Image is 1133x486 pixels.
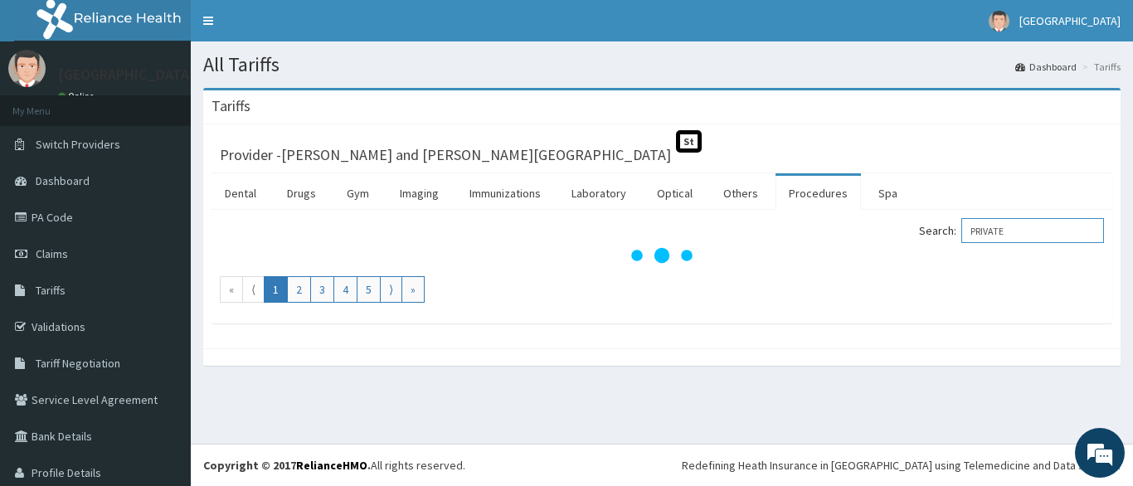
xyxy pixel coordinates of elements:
label: Search: [919,218,1104,243]
strong: Copyright © 2017 . [203,458,371,473]
a: Go to page number 3 [310,276,334,303]
span: Claims [36,246,68,261]
a: Go to page number 5 [357,276,381,303]
a: Laboratory [558,176,639,211]
img: d_794563401_company_1708531726252_794563401 [31,83,67,124]
img: User Image [989,11,1009,32]
svg: audio-loading [629,222,695,289]
p: [GEOGRAPHIC_DATA] [58,67,195,82]
a: Spa [865,176,911,211]
a: Drugs [274,176,329,211]
a: Procedures [776,176,861,211]
a: Gym [333,176,382,211]
textarea: Type your message and hit 'Enter' [8,316,316,374]
a: Dental [212,176,270,211]
span: St [676,130,702,153]
a: Go to last page [401,276,425,303]
footer: All rights reserved. [191,444,1133,486]
a: Go to previous page [242,276,265,303]
img: User Image [8,50,46,87]
a: Immunizations [456,176,554,211]
a: Go to page number 2 [287,276,311,303]
span: Switch Providers [36,137,120,152]
a: Dashboard [1015,60,1077,74]
a: Online [58,90,98,102]
a: Go to page number 4 [333,276,357,303]
a: Go to page number 1 [264,276,288,303]
div: Minimize live chat window [272,8,312,48]
a: Others [710,176,771,211]
a: RelianceHMO [296,458,367,473]
h1: All Tariffs [203,54,1121,75]
a: Imaging [387,176,452,211]
h3: Tariffs [212,99,250,114]
div: Chat with us now [86,93,279,114]
span: We're online! [96,140,229,308]
span: Tariff Negotiation [36,356,120,371]
span: [GEOGRAPHIC_DATA] [1019,13,1121,28]
a: Optical [644,176,706,211]
span: Dashboard [36,173,90,188]
a: Go to first page [220,276,243,303]
a: Go to next page [380,276,402,303]
div: Redefining Heath Insurance in [GEOGRAPHIC_DATA] using Telemedicine and Data Science! [682,457,1121,474]
input: Search: [961,218,1104,243]
li: Tariffs [1078,60,1121,74]
span: Tariffs [36,283,66,298]
h3: Provider - [PERSON_NAME] and [PERSON_NAME][GEOGRAPHIC_DATA] [220,148,671,163]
